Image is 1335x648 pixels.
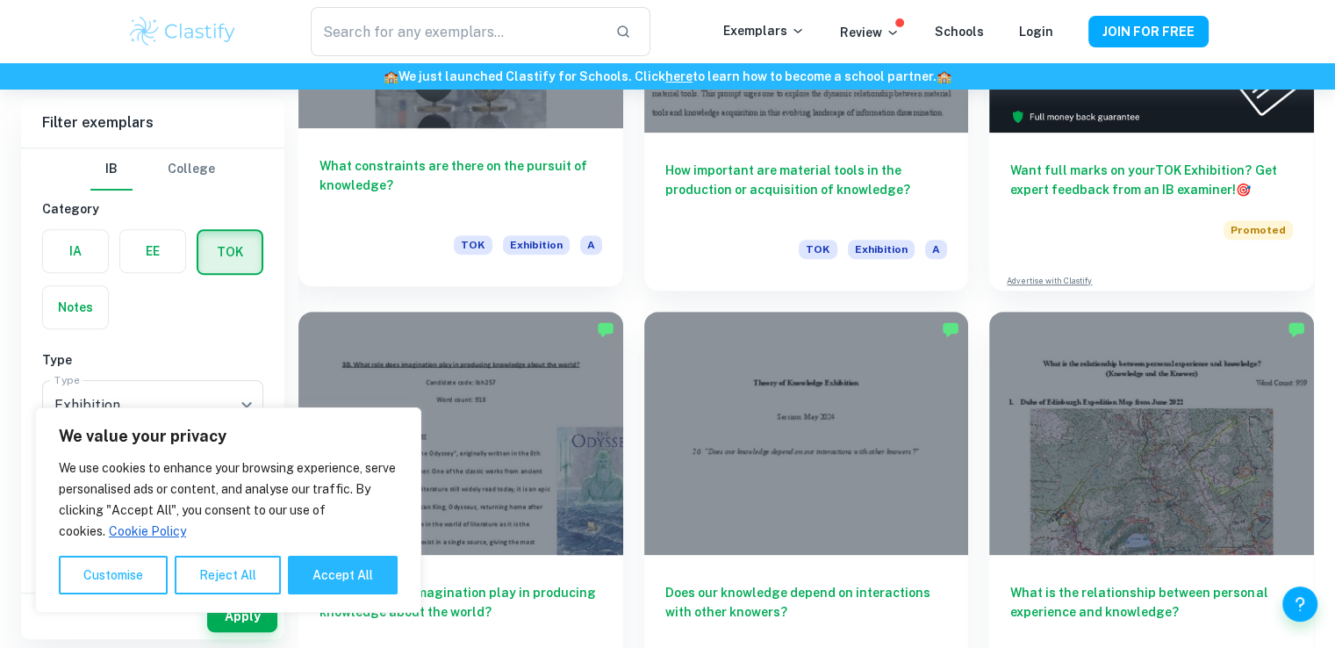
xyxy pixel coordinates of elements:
span: TOK [799,240,837,259]
img: Clastify logo [127,14,239,49]
p: Exemplars [723,21,805,40]
button: Apply [207,601,277,632]
button: Customise [59,556,168,594]
p: We value your privacy [59,426,398,447]
span: A [925,240,947,259]
h6: Filter exemplars [21,98,284,148]
p: Review [840,23,900,42]
button: IA [43,230,108,272]
button: Help and Feedback [1282,587,1317,622]
h6: Want full marks on your TOK Exhibition ? Get expert feedback from an IB examiner! [1010,161,1293,199]
h6: Type [42,350,263,370]
h6: What is the relationship between personal experience and knowledge? [1010,583,1293,641]
h6: Category [42,199,263,219]
img: Marked [942,320,959,338]
a: Cookie Policy [108,523,187,539]
button: IB [90,148,133,191]
h6: Does our knowledge depend on interactions with other knowers? [665,583,948,641]
div: Filter type choice [90,148,215,191]
div: We value your privacy [35,407,421,613]
button: EE [120,230,185,272]
a: Login [1019,25,1053,39]
label: Type [54,372,80,387]
p: We use cookies to enhance your browsing experience, serve personalised ads or content, and analys... [59,457,398,542]
h6: We just launched Clastify for Schools. Click to learn how to become a school partner. [4,67,1331,86]
span: Promoted [1224,220,1293,240]
span: TOK [454,235,492,255]
button: TOK [198,231,262,273]
h6: How important are material tools in the production or acquisition of knowledge? [665,161,948,219]
h6: What constraints are there on the pursuit of knowledge? [319,156,602,214]
span: 🎯 [1236,183,1251,197]
img: Marked [597,320,614,338]
span: Exhibition [503,235,570,255]
input: Search for any exemplars... [311,7,600,56]
button: JOIN FOR FREE [1088,16,1209,47]
button: College [168,148,215,191]
h6: What role does imagination play in producing knowledge about the world? [319,583,602,641]
button: Notes [43,286,108,328]
span: Exhibition [848,240,915,259]
span: A [580,235,602,255]
button: Accept All [288,556,398,594]
a: here [665,69,693,83]
span: 🏫 [384,69,398,83]
span: 🏫 [937,69,951,83]
img: Marked [1288,320,1305,338]
a: Schools [935,25,984,39]
a: Advertise with Clastify [1007,275,1092,287]
button: Reject All [175,556,281,594]
div: Exhibition [42,380,263,429]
